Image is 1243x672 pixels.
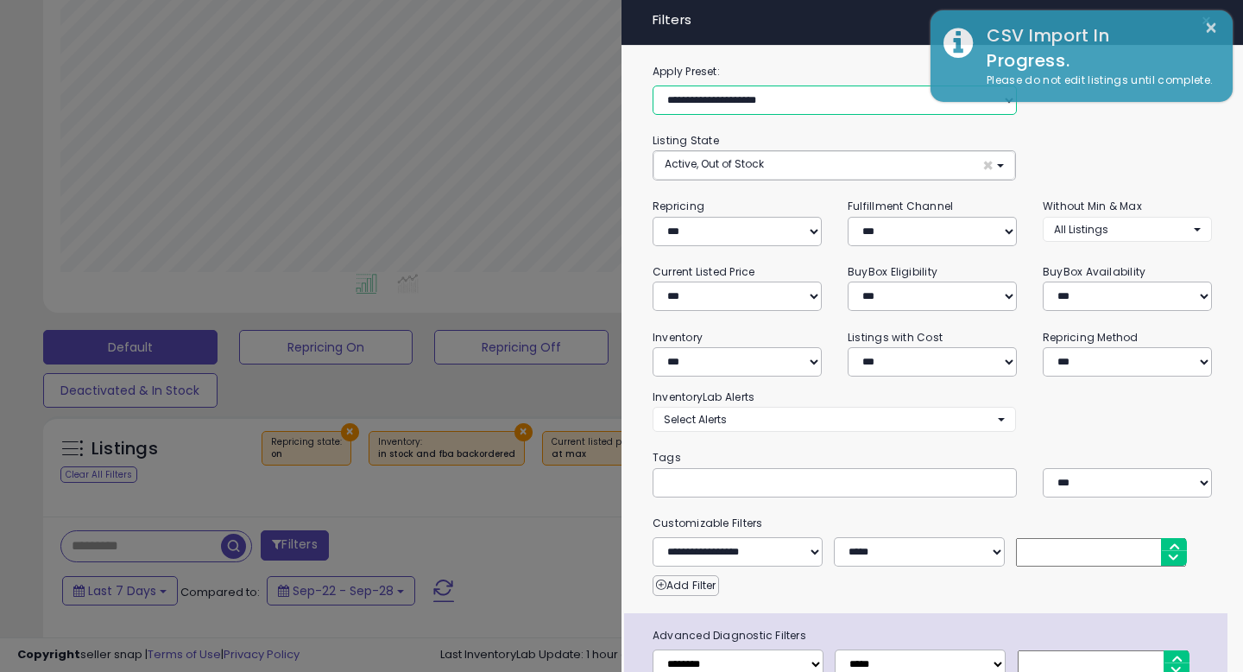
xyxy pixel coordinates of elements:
small: Repricing Method [1043,330,1139,345]
small: Listings with Cost [848,330,943,345]
div: CSV Import In Progress. [974,23,1220,73]
small: Current Listed Price [653,264,754,279]
button: × [1204,17,1218,39]
span: All Listings [1054,222,1108,237]
span: Advanced Diagnostic Filters [640,626,1227,645]
button: Select Alerts [653,407,1016,432]
small: Fulfillment Channel [848,199,953,213]
small: Inventory [653,330,703,345]
small: Listing State [653,133,719,148]
h4: Filters [653,13,1212,28]
small: BuyBox Eligibility [848,264,937,279]
button: All Listings [1043,217,1212,242]
span: Select Alerts [664,412,727,427]
small: Customizable Filters [640,514,1225,533]
button: Active, Out of Stock × [653,151,1015,180]
small: InventoryLab Alerts [653,390,754,404]
small: Without Min & Max [1043,199,1142,213]
button: × [1194,9,1219,33]
button: Add Filter [653,575,719,596]
span: Active, Out of Stock [665,156,764,171]
small: Tags [640,448,1225,467]
small: BuyBox Availability [1043,264,1145,279]
span: × [982,156,994,174]
small: Repricing [653,199,704,213]
span: × [1201,9,1212,33]
div: Please do not edit listings until complete. [974,73,1220,89]
label: Apply Preset: [640,62,1225,81]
